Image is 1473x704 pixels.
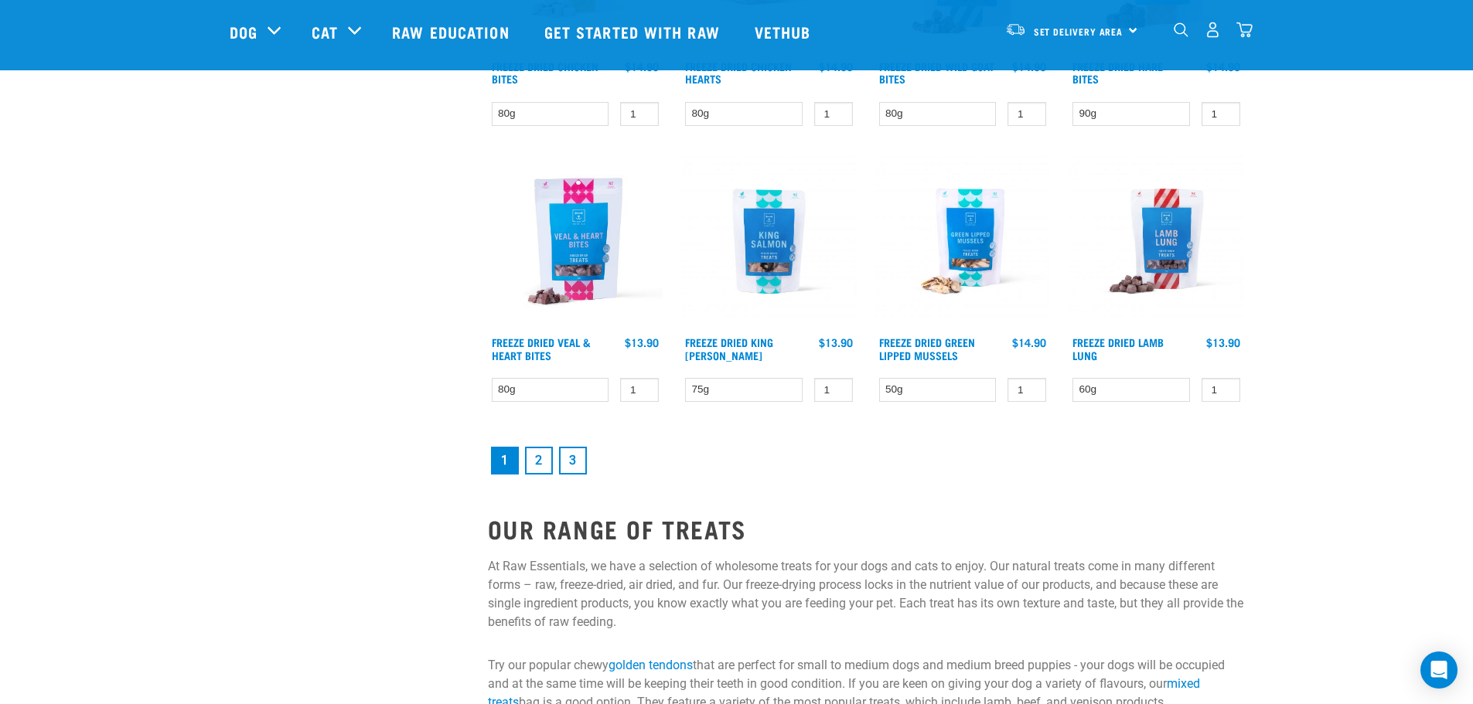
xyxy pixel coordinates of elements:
img: home-icon@2x.png [1236,22,1253,38]
img: user.png [1205,22,1221,38]
input: 1 [1008,102,1046,126]
div: $14.90 [1012,336,1046,349]
a: Freeze Dried Green Lipped Mussels [879,339,975,357]
input: 1 [620,102,659,126]
a: golden tendons [609,658,693,672]
a: Goto page 3 [559,447,587,474]
a: Cat [312,20,338,43]
a: Vethub [739,1,830,63]
div: $13.90 [1206,336,1240,349]
input: 1 [1202,378,1240,402]
img: home-icon-1@2x.png [1174,22,1188,37]
a: Freeze Dried King [PERSON_NAME] [685,339,773,357]
input: 1 [814,102,853,126]
a: Raw Education [377,1,528,63]
input: 1 [814,378,853,402]
input: 1 [1202,102,1240,126]
nav: pagination [488,444,1244,478]
span: Set Delivery Area [1034,29,1124,34]
img: Raw Essentials Freeze Dried Veal & Heart Bites Treats [488,154,663,329]
h2: OUR RANGE OF TREATS [488,515,1244,542]
img: RE Product Shoot 2023 Nov8551 [875,154,1051,329]
input: 1 [1008,378,1046,402]
img: RE Product Shoot 2023 Nov8584 [681,154,857,329]
input: 1 [620,378,659,402]
img: van-moving.png [1005,22,1026,36]
a: Dog [230,20,257,43]
a: Page 1 [491,447,519,474]
a: Freeze Dried Lamb Lung [1072,339,1164,357]
div: $13.90 [625,336,659,349]
a: Goto page 2 [525,447,553,474]
img: RE Product Shoot 2023 Nov8571 [1069,154,1244,329]
a: Freeze Dried Veal & Heart Bites [492,339,591,357]
div: $13.90 [819,336,853,349]
div: Open Intercom Messenger [1420,651,1458,689]
p: At Raw Essentials, we have a selection of wholesome treats for your dogs and cats to enjoy. Our n... [488,557,1244,631]
a: Get started with Raw [529,1,739,63]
